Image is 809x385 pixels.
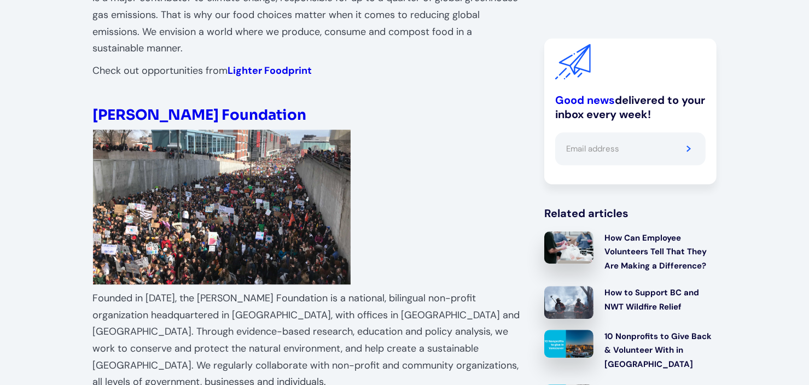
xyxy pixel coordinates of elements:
[604,287,716,314] div: How to Support BC and NWT Wildfire Relief
[673,132,706,165] input: Submit
[93,84,523,101] p: ‍
[544,206,716,220] div: Related articles
[228,64,312,77] a: Lighter Foodprint
[555,132,705,165] form: Email Form
[555,93,615,107] a: Good news
[555,132,672,165] input: Email address
[93,62,523,79] p: Check out opportunities from
[544,287,716,319] a: How to Support BC and NWT Wildfire Relief
[604,330,716,372] div: 10 Nonprofits to Give Back & Volunteer With in [GEOGRAPHIC_DATA]
[544,231,716,276] a: How Can Employee Volunteers Tell That They Are Making a Difference?
[604,231,716,273] div: How Can Employee Volunteers Tell That They Are Making a Difference?
[686,145,691,152] img: Send email button.
[544,330,716,374] a: 10 Nonprofits to Give Back & Volunteer With in [GEOGRAPHIC_DATA]
[93,106,307,124] a: [PERSON_NAME] Foundation
[555,93,705,121] div: delivered to your inbox every week!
